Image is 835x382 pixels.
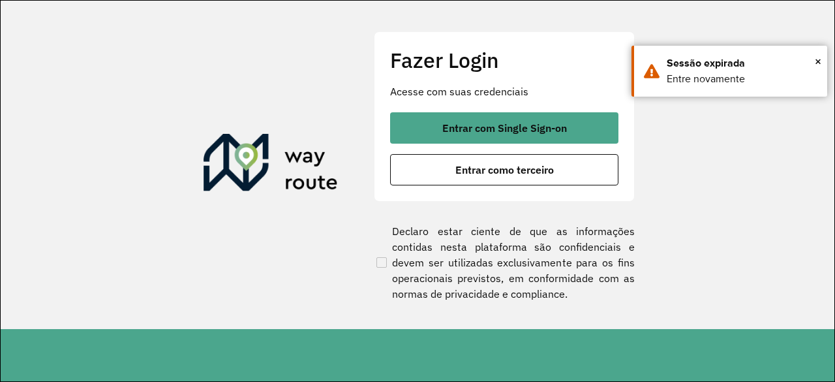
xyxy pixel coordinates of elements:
[374,223,635,302] label: Declaro estar ciente de que as informações contidas nesta plataforma são confidenciais e devem se...
[667,56,817,71] div: Sessão expirada
[390,84,618,99] p: Acesse com suas credenciais
[204,134,338,197] img: Roteirizador AmbevTech
[390,48,618,72] h2: Fazer Login
[390,112,618,144] button: button
[815,52,821,71] span: ×
[815,52,821,71] button: Close
[667,71,817,87] div: Entre novamente
[442,123,567,133] span: Entrar com Single Sign-on
[390,154,618,185] button: button
[455,165,554,175] span: Entrar como terceiro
